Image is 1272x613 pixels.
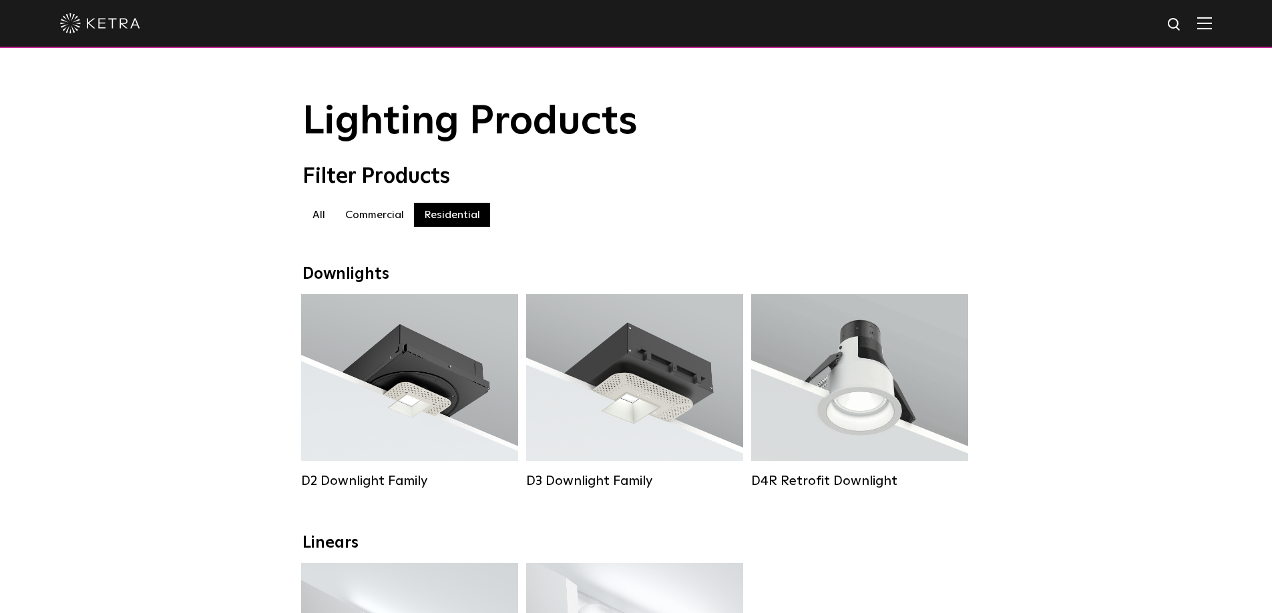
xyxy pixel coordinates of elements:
[302,102,638,142] span: Lighting Products
[414,203,490,227] label: Residential
[335,203,414,227] label: Commercial
[1197,17,1212,29] img: Hamburger%20Nav.svg
[302,164,970,189] div: Filter Products
[526,294,743,489] a: D3 Downlight Family Lumen Output:700 / 900 / 1100Colors:White / Black / Silver / Bronze / Paintab...
[302,265,970,284] div: Downlights
[301,473,518,489] div: D2 Downlight Family
[302,534,970,553] div: Linears
[1167,17,1183,33] img: search icon
[751,473,968,489] div: D4R Retrofit Downlight
[60,13,140,33] img: ketra-logo-2019-white
[301,294,518,489] a: D2 Downlight Family Lumen Output:1200Colors:White / Black / Gloss Black / Silver / Bronze / Silve...
[751,294,968,489] a: D4R Retrofit Downlight Lumen Output:800Colors:White / BlackBeam Angles:15° / 25° / 40° / 60°Watta...
[526,473,743,489] div: D3 Downlight Family
[302,203,335,227] label: All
